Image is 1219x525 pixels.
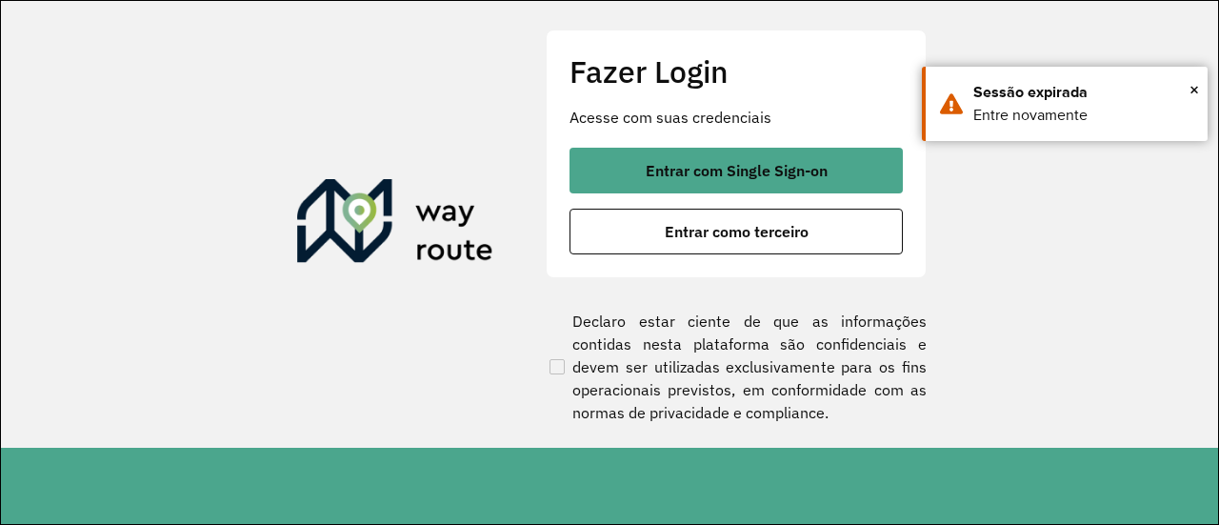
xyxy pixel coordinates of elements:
div: Entre novamente [973,104,1193,127]
span: Entrar com Single Sign-on [646,163,828,178]
button: button [570,148,903,193]
button: Close [1189,75,1199,104]
label: Declaro estar ciente de que as informações contidas nesta plataforma são confidenciais e devem se... [546,310,927,424]
h2: Fazer Login [570,53,903,90]
div: Sessão expirada [973,81,1193,104]
p: Acesse com suas credenciais [570,106,903,129]
span: Entrar como terceiro [665,224,809,239]
span: × [1189,75,1199,104]
button: button [570,209,903,254]
img: Roteirizador AmbevTech [297,179,493,271]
